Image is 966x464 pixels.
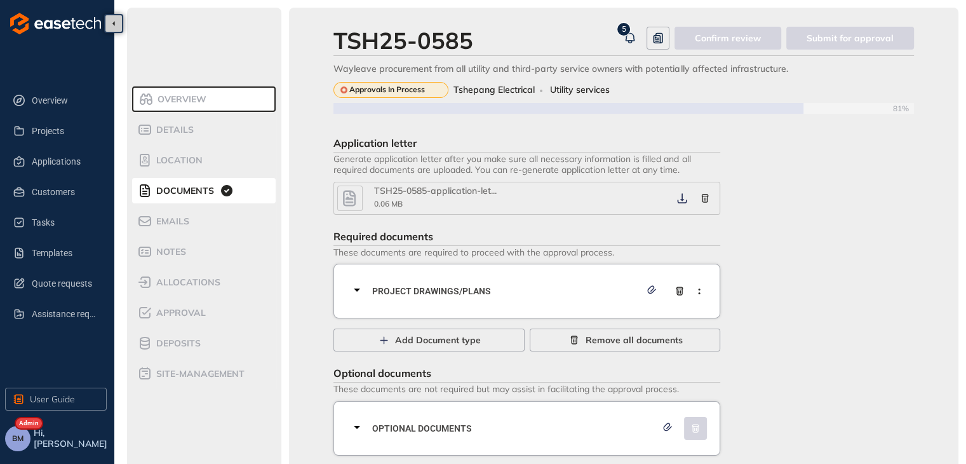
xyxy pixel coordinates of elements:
[32,179,97,205] span: Customers
[32,149,97,174] span: Applications
[32,240,97,266] span: Templates
[333,64,914,74] div: Wayleave procurement from all utility and third-party service owners with potentially affected in...
[617,23,630,36] sup: 5
[333,230,433,243] span: Required documents
[152,338,201,349] span: Deposits
[34,428,109,449] span: Hi, [PERSON_NAME]
[333,153,720,175] span: Generate application letter after you make sure all necessary information is filled and all requi...
[10,13,101,34] img: logo
[333,137,417,149] span: Application letter
[32,301,97,327] span: Assistance requests
[333,329,525,351] button: Add Document type
[333,246,720,258] span: These documents are required to proceed with the approval process.
[374,185,491,196] span: TSH25-0585-application-let
[374,186,501,196] div: TSH25-0585-application-letter.pdf
[5,426,30,451] button: BM
[12,434,23,443] span: BM
[893,104,914,113] span: 81%
[152,277,220,288] span: allocations
[550,85,610,95] span: Utility services
[530,329,721,351] button: Remove all documents
[333,367,431,379] span: Optional documents
[32,210,97,235] span: Tasks
[32,118,97,144] span: Projects
[453,85,535,95] span: Tshepang Electrical
[152,186,214,196] span: Documents
[152,125,194,135] span: Details
[152,155,203,166] span: Location
[349,409,712,447] div: Optional documents
[372,284,640,298] span: Project Drawings/Plans
[152,369,245,379] span: site-management
[32,88,97,113] span: Overview
[372,421,656,435] span: Optional documents
[154,94,206,105] span: Overview
[333,27,473,54] div: TSH25-0585
[32,271,97,296] span: Quote requests
[491,185,497,196] span: ...
[30,392,75,406] span: User Guide
[349,85,425,94] span: Approvals In Process
[152,308,206,318] span: Approval
[395,333,481,347] span: Add Document type
[5,388,107,411] button: User Guide
[152,216,189,227] span: Emails
[333,383,720,395] span: These documents are not required but may assist in facilitating the approval process.
[349,272,712,310] div: Project Drawings/Plans
[152,247,186,257] span: Notes
[622,25,626,34] span: 5
[586,333,683,347] span: Remove all documents
[374,199,403,208] span: 0.06 MB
